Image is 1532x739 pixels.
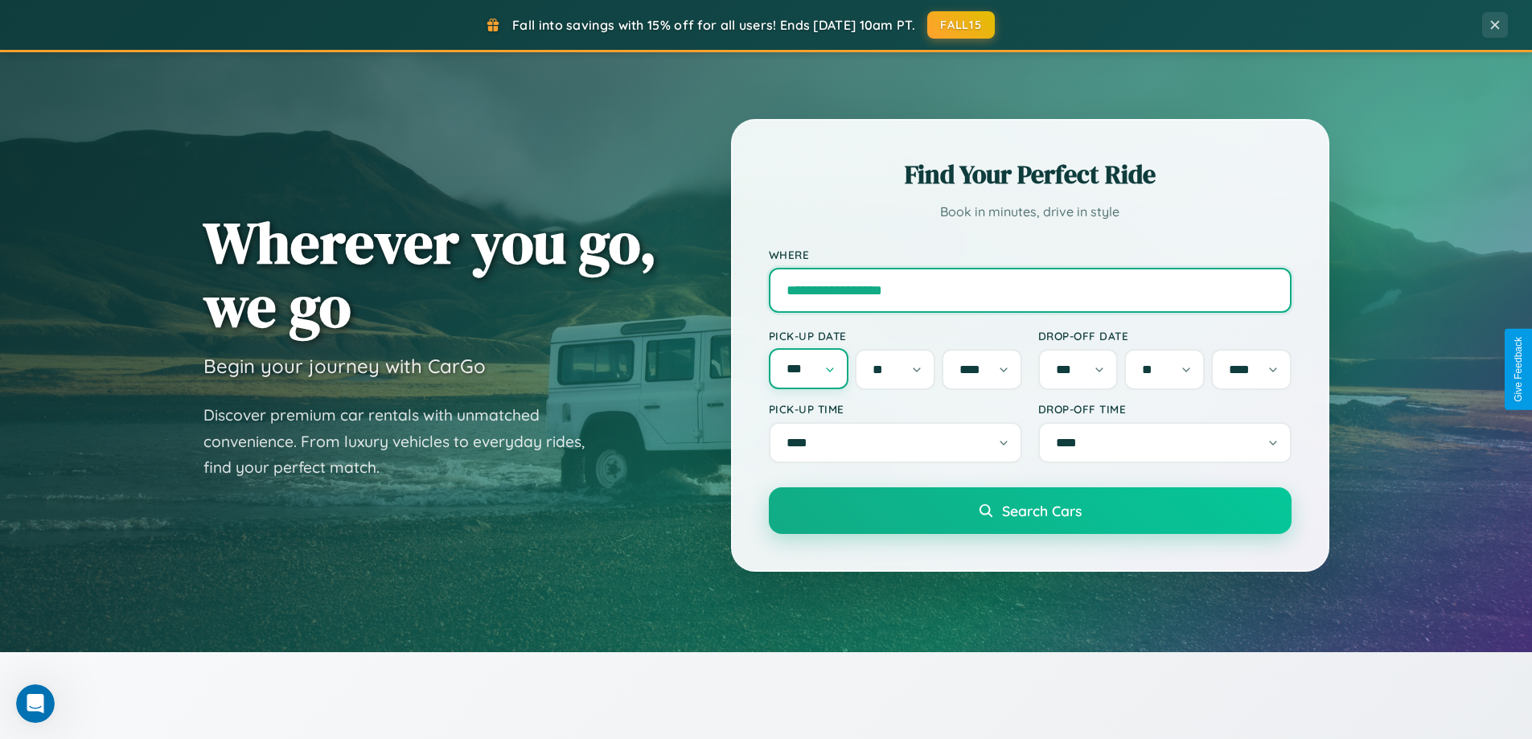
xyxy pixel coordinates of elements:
[203,354,486,378] h3: Begin your journey with CarGo
[1002,502,1082,519] span: Search Cars
[16,684,55,723] iframe: Intercom live chat
[203,402,606,481] p: Discover premium car rentals with unmatched convenience. From luxury vehicles to everyday rides, ...
[927,11,995,39] button: FALL15
[1038,402,1292,416] label: Drop-off Time
[769,487,1292,534] button: Search Cars
[1513,337,1524,402] div: Give Feedback
[512,17,915,33] span: Fall into savings with 15% off for all users! Ends [DATE] 10am PT.
[1038,329,1292,343] label: Drop-off Date
[769,402,1022,416] label: Pick-up Time
[769,200,1292,224] p: Book in minutes, drive in style
[769,329,1022,343] label: Pick-up Date
[203,211,657,338] h1: Wherever you go, we go
[769,248,1292,261] label: Where
[769,157,1292,192] h2: Find Your Perfect Ride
